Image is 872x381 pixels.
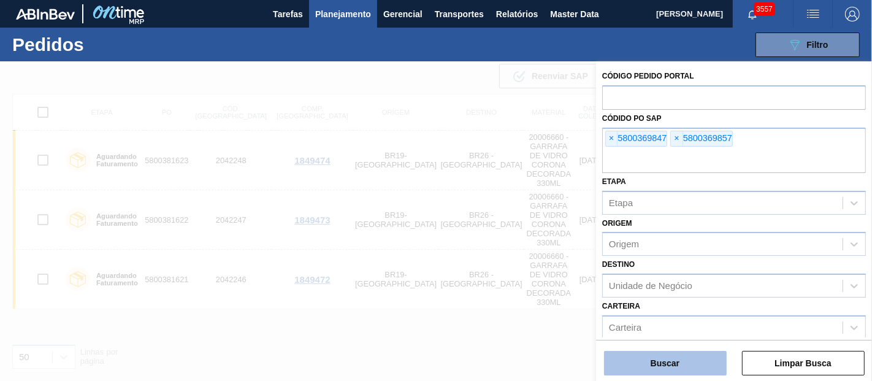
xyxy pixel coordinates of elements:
span: × [606,131,618,146]
span: Relatórios [496,7,538,21]
span: Gerencial [383,7,423,21]
button: Notificações [733,6,772,23]
div: 5800369847 [605,131,667,147]
img: TNhmsLtSVTkK8tSr43FrP2fwEKptu5GPRR3wAAAABJRU5ErkJggg== [16,9,75,20]
div: Origem [609,239,639,250]
label: Destino [602,260,635,269]
button: Filtro [755,33,860,57]
div: 5800369857 [670,131,732,147]
label: Códido PO SAP [602,114,662,123]
div: Etapa [609,198,633,208]
div: Unidade de Negócio [609,281,692,291]
span: × [671,131,683,146]
img: userActions [806,7,820,21]
h1: Pedidos [12,37,186,52]
label: Carteira [602,302,640,310]
label: Etapa [602,177,626,186]
span: Planejamento [315,7,371,21]
label: Código Pedido Portal [602,72,694,80]
span: Tarefas [273,7,303,21]
label: Origem [602,219,632,228]
span: Master Data [550,7,599,21]
div: Carteira [609,322,641,333]
span: Transportes [435,7,484,21]
span: Filtro [807,40,828,50]
span: 3557 [754,2,775,16]
img: Logout [845,7,860,21]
